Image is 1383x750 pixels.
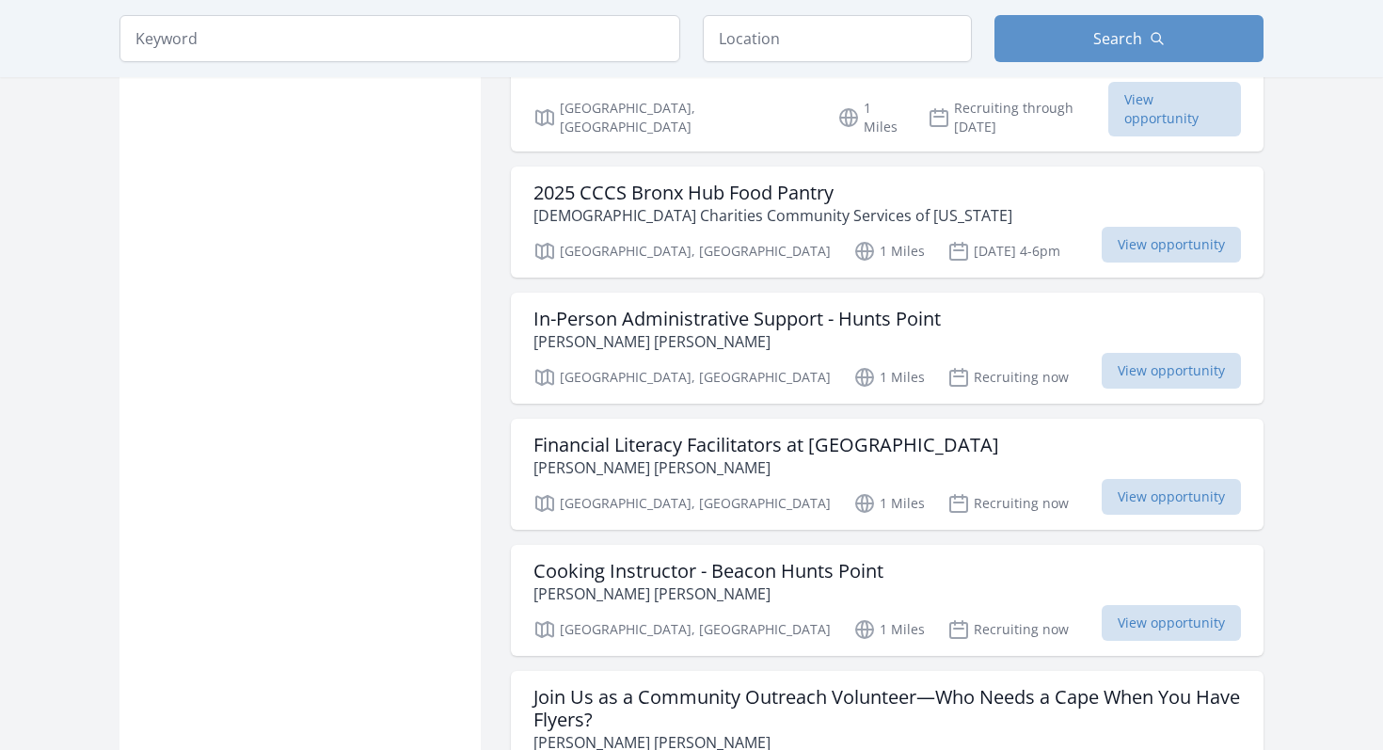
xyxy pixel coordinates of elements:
[533,434,999,456] h3: Financial Literacy Facilitators at [GEOGRAPHIC_DATA]
[1102,479,1241,515] span: View opportunity
[533,618,831,641] p: [GEOGRAPHIC_DATA], [GEOGRAPHIC_DATA]
[1102,227,1241,263] span: View opportunity
[947,492,1069,515] p: Recruiting now
[1102,605,1241,641] span: View opportunity
[533,182,1012,204] h3: 2025 CCCS Bronx Hub Food Pantry
[511,3,1264,152] a: New! Volunteer Tutors Needed for an After School Program for K-8th grade Students Masa [GEOGRAPHI...
[853,366,925,389] p: 1 Miles
[511,293,1264,404] a: In-Person Administrative Support - Hunts Point [PERSON_NAME] [PERSON_NAME] [GEOGRAPHIC_DATA], [GE...
[119,15,680,62] input: Keyword
[533,366,831,389] p: [GEOGRAPHIC_DATA], [GEOGRAPHIC_DATA]
[837,99,905,136] p: 1 Miles
[1102,353,1241,389] span: View opportunity
[511,167,1264,278] a: 2025 CCCS Bronx Hub Food Pantry [DEMOGRAPHIC_DATA] Charities Community Services of [US_STATE] [GE...
[703,15,972,62] input: Location
[947,618,1069,641] p: Recruiting now
[853,492,925,515] p: 1 Miles
[853,618,925,641] p: 1 Miles
[947,366,1069,389] p: Recruiting now
[1093,27,1142,50] span: Search
[511,545,1264,656] a: Cooking Instructor - Beacon Hunts Point [PERSON_NAME] [PERSON_NAME] [GEOGRAPHIC_DATA], [GEOGRAPHI...
[533,330,941,353] p: [PERSON_NAME] [PERSON_NAME]
[1108,82,1241,136] span: View opportunity
[533,456,999,479] p: [PERSON_NAME] [PERSON_NAME]
[994,15,1264,62] button: Search
[533,99,815,136] p: [GEOGRAPHIC_DATA], [GEOGRAPHIC_DATA]
[533,204,1012,227] p: [DEMOGRAPHIC_DATA] Charities Community Services of [US_STATE]
[533,582,883,605] p: [PERSON_NAME] [PERSON_NAME]
[533,492,831,515] p: [GEOGRAPHIC_DATA], [GEOGRAPHIC_DATA]
[533,308,941,330] h3: In-Person Administrative Support - Hunts Point
[533,686,1241,731] h3: Join Us as a Community Outreach Volunteer—Who Needs a Cape When You Have Flyers?
[511,419,1264,530] a: Financial Literacy Facilitators at [GEOGRAPHIC_DATA] [PERSON_NAME] [PERSON_NAME] [GEOGRAPHIC_DATA...
[947,240,1060,263] p: [DATE] 4-6pm
[928,99,1109,136] p: Recruiting through [DATE]
[853,240,925,263] p: 1 Miles
[533,240,831,263] p: [GEOGRAPHIC_DATA], [GEOGRAPHIC_DATA]
[533,560,883,582] h3: Cooking Instructor - Beacon Hunts Point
